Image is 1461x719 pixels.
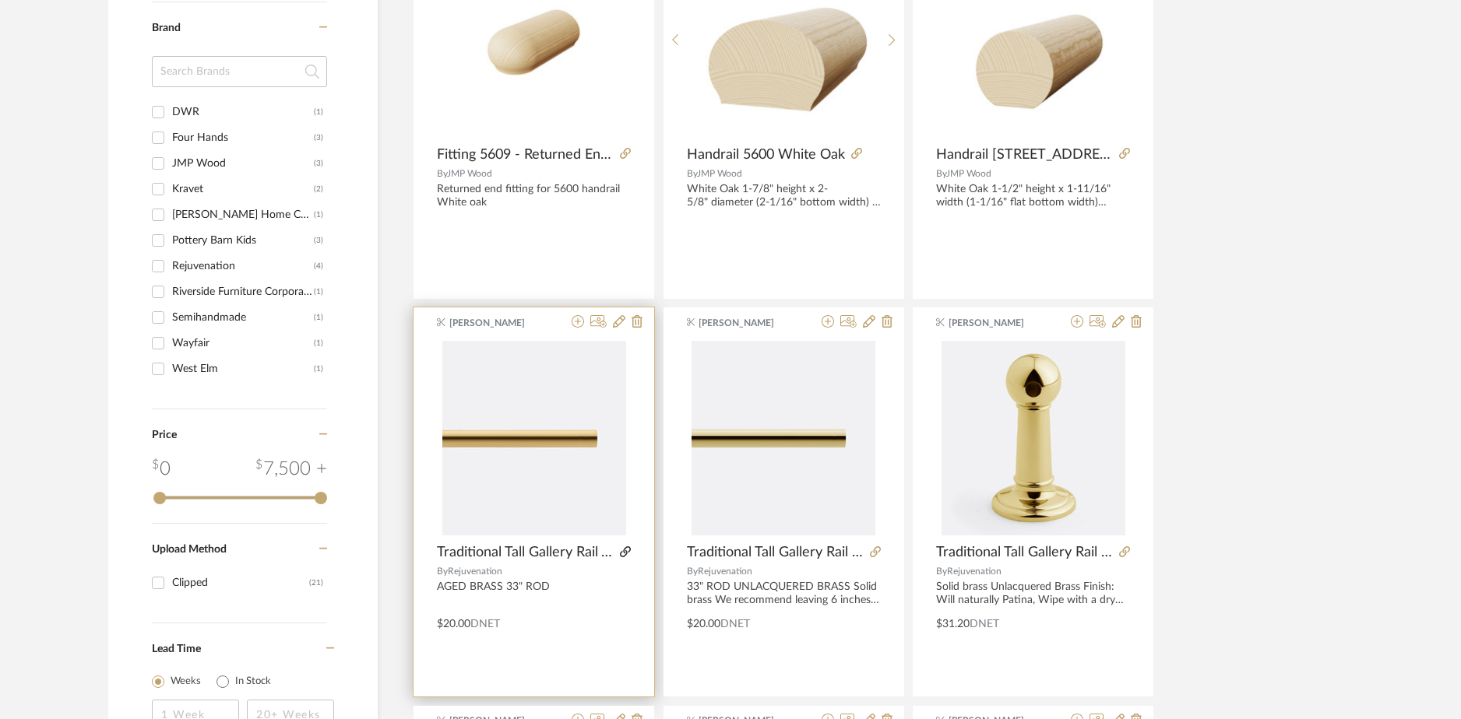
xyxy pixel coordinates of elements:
div: Rejuvenation [172,254,314,279]
div: White Oak 1-1/2" height x 1-11/16" width (1-1/16" flat bottom width) Simple round wall rail 2 ply... [936,183,1130,209]
div: (1) [314,331,323,356]
div: (4) [314,254,323,279]
span: Handrail [STREET_ADDRESS] [936,146,1113,163]
span: Traditional Tall Gallery Rail Unlacquered Brass [687,544,864,561]
div: White Oak 1-7/8" height x 2-5/8" diameter (2-1/16" bottom width) 2 ply finger jointed. [687,183,881,209]
div: DWR [172,100,314,125]
div: Kravet [172,177,314,202]
span: By [437,169,447,178]
div: Four Hands [172,125,314,150]
span: [PERSON_NAME] [949,316,1047,330]
span: Handrail 5600 White Oak [687,146,845,163]
span: [PERSON_NAME] [449,316,547,330]
div: JMP Wood [172,151,314,176]
span: JMP Wood [447,169,492,178]
span: DNET [470,619,500,630]
div: (2) [314,177,323,202]
div: West Elm [172,356,314,381]
div: 33" ROD UNLACQUERED BRASS Solid brass We recommend leaving 6 inches between each post Unlacquered... [687,580,881,607]
span: Rejuvenation [698,566,752,576]
input: Search Brands [152,56,327,87]
div: 0 [936,341,1130,535]
div: [PERSON_NAME] Home Collection [172,202,314,227]
span: $31.20 [936,619,970,630]
div: 0 [152,455,171,483]
div: Solid brass Unlacquered Brass Finish: Will naturally Patina, Wipe with a dry soft cloth Height: 2... [936,580,1130,607]
div: (21) [309,570,323,595]
div: Riverside Furniture Corporation [172,279,314,304]
div: 0 [437,341,631,535]
span: $20.00 [687,619,720,630]
div: (1) [314,356,323,381]
span: By [936,566,947,576]
div: (3) [314,228,323,253]
div: AGED BRASS 33" ROD [437,580,631,607]
span: Fitting 5609 - Returned End White Oak [437,146,614,163]
span: Upload Method [152,544,227,555]
label: Weeks [171,674,201,689]
span: $20.00 [437,619,470,630]
div: 7,500 + [255,455,327,483]
span: DNET [720,619,750,630]
span: JMP Wood [946,169,991,178]
div: (3) [314,125,323,150]
img: Traditional Tall Gallery Rail Unlacquered Brass [692,341,875,535]
div: (3) [314,151,323,176]
div: (1) [314,100,323,125]
span: By [687,566,698,576]
div: Pottery Barn Kids [172,228,314,253]
div: Wayfair [172,331,314,356]
span: Lead Time [152,644,201,654]
img: Traditional Tall Gallery Rail End Post, Unlacquered Brass [942,341,1125,535]
div: Semihandmade [172,305,314,330]
label: In Stock [235,674,271,689]
span: Price [152,430,177,440]
span: Traditional Tall Gallery Rail Aged Brass 33" [437,544,614,561]
div: Returned end fitting for 5600 handrail White oak [437,183,631,209]
span: Traditional Tall Gallery Rail End Post, Unlacquered Brass [936,544,1113,561]
span: Rejuvenation [448,566,502,576]
span: By [687,169,697,178]
img: Traditional Tall Gallery Rail Aged Brass 33" [442,341,626,535]
div: (1) [314,305,323,330]
div: Clipped [172,570,309,595]
span: [PERSON_NAME] [699,316,797,330]
span: By [936,169,946,178]
span: Brand [152,23,181,33]
span: By [437,566,448,576]
span: Rejuvenation [947,566,1002,576]
span: JMP Wood [697,169,742,178]
div: (1) [314,279,323,304]
span: DNET [970,619,999,630]
div: (1) [314,202,323,227]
